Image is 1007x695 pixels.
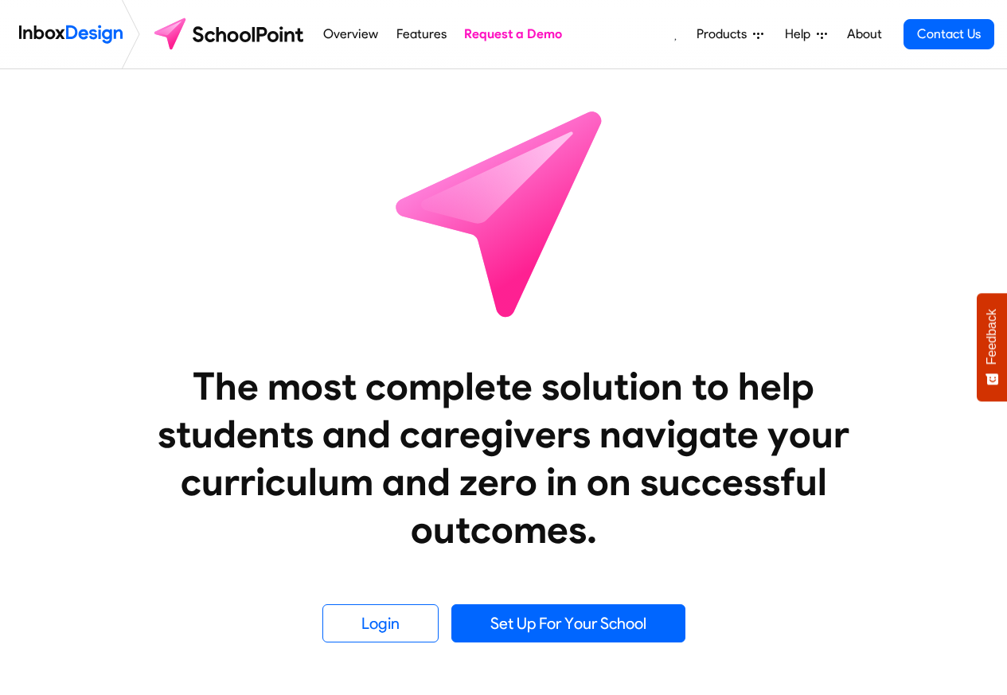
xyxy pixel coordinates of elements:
[785,25,817,44] span: Help
[460,18,567,50] a: Request a Demo
[779,18,833,50] a: Help
[985,309,999,365] span: Feedback
[977,293,1007,401] button: Feedback - Show survey
[126,362,882,553] heading: The most complete solution to help students and caregivers navigate your curriculum and zero in o...
[697,25,753,44] span: Products
[322,604,439,642] a: Login
[319,18,383,50] a: Overview
[842,18,886,50] a: About
[451,604,685,642] a: Set Up For Your School
[146,15,314,53] img: schoolpoint logo
[361,69,647,356] img: icon_schoolpoint.svg
[690,18,770,50] a: Products
[904,19,994,49] a: Contact Us
[392,18,451,50] a: Features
